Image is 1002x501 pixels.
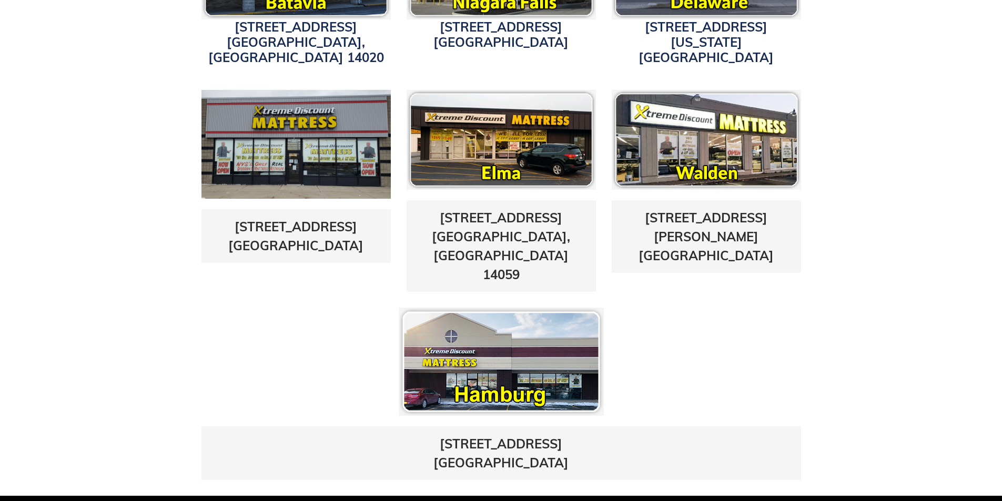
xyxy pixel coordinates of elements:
a: [STREET_ADDRESS][US_STATE][GEOGRAPHIC_DATA] [639,19,774,65]
a: [STREET_ADDRESS][GEOGRAPHIC_DATA] [433,19,569,50]
a: [STREET_ADDRESS][PERSON_NAME][GEOGRAPHIC_DATA] [639,210,774,263]
img: pf-8166afa1--elmaicon.png [407,90,596,190]
img: pf-66afa184--hamburgloc.png [399,308,604,416]
img: pf-16118c81--waldenicon.png [612,90,801,190]
a: [STREET_ADDRESS][GEOGRAPHIC_DATA], [GEOGRAPHIC_DATA] 14059 [432,210,570,282]
a: [STREET_ADDRESS][GEOGRAPHIC_DATA], [GEOGRAPHIC_DATA] 14020 [208,19,384,65]
a: [STREET_ADDRESS][GEOGRAPHIC_DATA] [228,219,363,253]
img: transit-store-photo2-1642015179745.jpg [201,90,391,199]
a: [STREET_ADDRESS][GEOGRAPHIC_DATA] [433,436,569,471]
